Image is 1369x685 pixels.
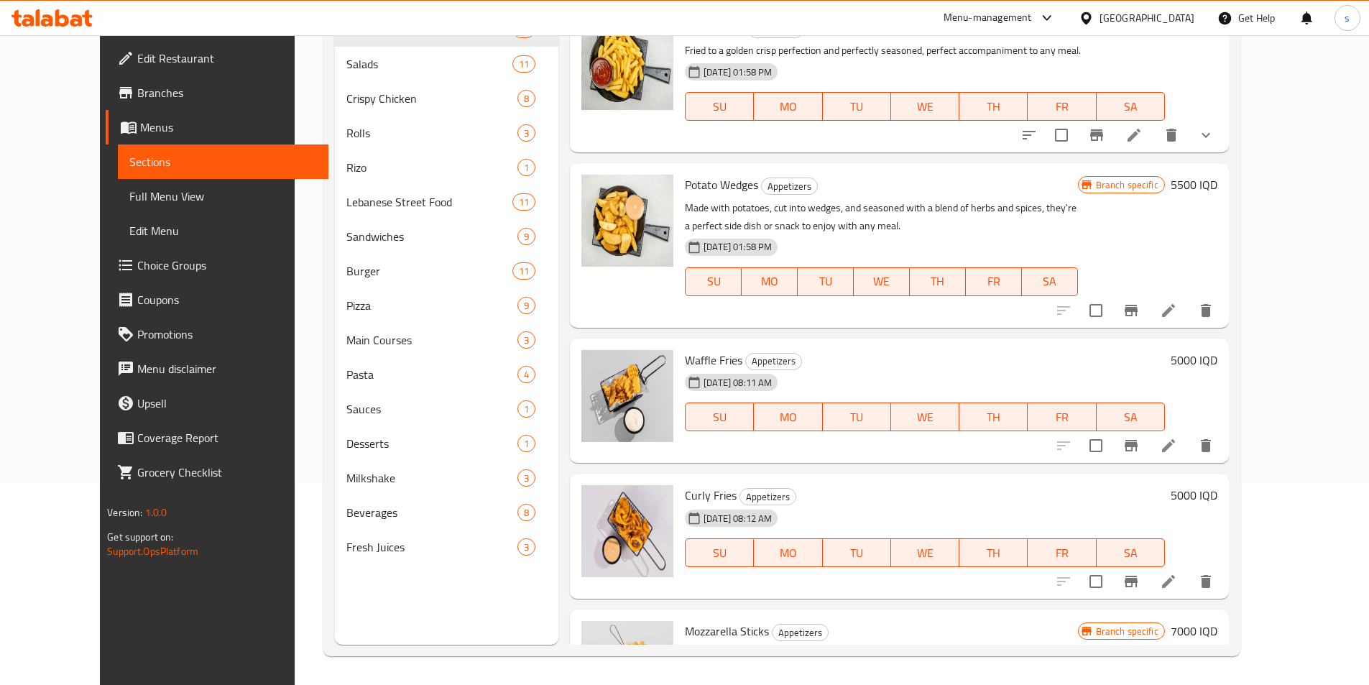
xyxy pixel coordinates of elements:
span: Rolls [346,124,517,142]
a: Menus [106,110,328,144]
span: [DATE] 01:58 PM [698,65,778,79]
span: Menu disclaimer [137,360,317,377]
a: Coupons [106,282,328,317]
span: Mozzarella Sticks [685,620,769,642]
div: Sauces [346,400,517,418]
span: 9 [518,299,535,313]
span: 1 [518,161,535,175]
span: Milkshake [346,469,517,487]
span: TH [965,543,1022,564]
button: TH [959,92,1028,121]
span: Pasta [346,366,517,383]
img: French Fries [581,18,673,110]
span: Grocery Checklist [137,464,317,481]
span: Salads [346,55,512,73]
div: Pizza9 [335,288,558,323]
button: WE [891,403,959,431]
button: WE [891,538,959,567]
button: Branch-specific-item [1114,293,1148,328]
span: WE [897,543,954,564]
span: Appetizers [740,489,796,505]
span: Crispy Chicken [346,90,517,107]
button: TU [798,267,854,296]
a: Grocery Checklist [106,455,328,489]
span: Edit Menu [129,222,317,239]
span: Edit Restaurant [137,50,317,67]
button: FR [1028,403,1096,431]
h6: 5000 IQD [1171,350,1217,370]
span: Select to update [1081,566,1111,597]
div: Lebanese Street Food [346,193,512,211]
span: TU [803,271,848,292]
span: MO [760,96,816,117]
div: Pasta4 [335,357,558,392]
button: SU [685,267,742,296]
a: Edit Restaurant [106,41,328,75]
div: Sandwiches9 [335,219,558,254]
span: [DATE] 01:58 PM [698,240,778,254]
span: Version: [107,503,142,522]
span: Coverage Report [137,429,317,446]
span: Appetizers [746,353,801,369]
span: Waffle Fries [685,349,742,371]
span: Select to update [1081,295,1111,326]
button: SU [685,538,754,567]
span: Branch specific [1090,625,1164,638]
span: FR [1033,407,1090,428]
button: TU [823,403,891,431]
span: Sections [129,153,317,170]
a: Full Menu View [118,179,328,213]
button: FR [1028,538,1096,567]
span: Main Courses [346,331,517,349]
a: Menu disclaimer [106,351,328,386]
div: Menu-management [944,9,1032,27]
span: 9 [518,230,535,244]
span: TH [965,96,1022,117]
span: TU [829,96,885,117]
button: FR [966,267,1022,296]
div: Appetizers [761,178,818,195]
span: 3 [518,127,535,140]
div: Salads11 [335,47,558,81]
span: Desserts [346,435,517,452]
span: Appetizers [762,178,817,195]
div: items [517,435,535,452]
button: SA [1022,267,1078,296]
h6: 7000 IQD [1171,621,1217,641]
div: items [512,55,535,73]
button: delete [1189,293,1223,328]
div: Fresh Juices [346,538,517,556]
button: TH [959,403,1028,431]
div: items [517,366,535,383]
img: Potato Wedges [581,175,673,267]
p: Fried to a golden crisp perfection and perfectly seasoned, perfect accompaniment to any meal. [685,42,1165,60]
span: TU [829,543,885,564]
span: 8 [518,92,535,106]
div: Main Courses3 [335,323,558,357]
a: Edit menu item [1160,302,1177,319]
div: Lebanese Street Food11 [335,185,558,219]
button: SA [1097,538,1165,567]
button: Branch-specific-item [1079,118,1114,152]
div: items [512,262,535,280]
span: Beverages [346,504,517,521]
a: Edit menu item [1160,573,1177,590]
span: TH [916,271,960,292]
button: WE [854,267,910,296]
span: TH [965,407,1022,428]
span: Branch specific [1090,178,1164,192]
div: items [517,538,535,556]
span: SU [691,271,736,292]
h6: 5500 IQD [1171,175,1217,195]
span: 1 [518,403,535,416]
a: Support.OpsPlatform [107,542,198,561]
a: Sections [118,144,328,179]
span: Promotions [137,326,317,343]
div: items [512,193,535,211]
span: 3 [518,472,535,485]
